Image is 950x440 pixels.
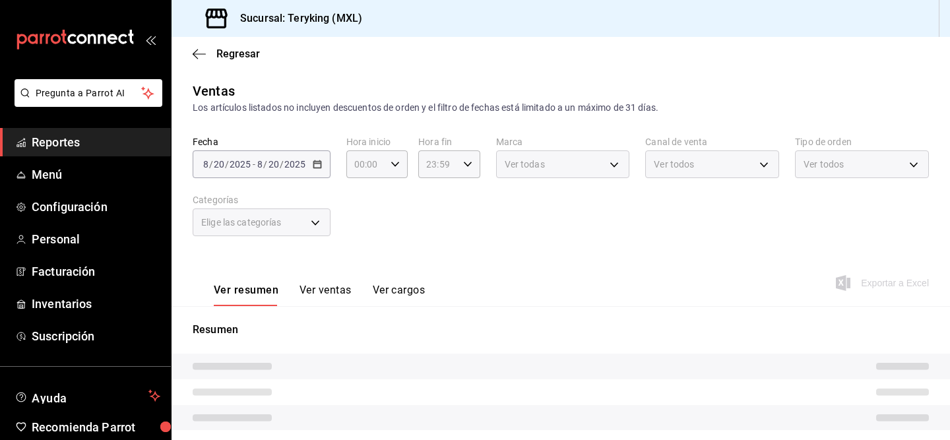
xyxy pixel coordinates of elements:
h3: Sucursal: Teryking (MXL) [230,11,362,26]
label: Canal de venta [645,137,779,146]
span: Elige las categorías [201,216,282,229]
span: / [209,159,213,170]
button: open_drawer_menu [145,34,156,45]
input: ---- [284,159,306,170]
span: Ayuda [32,388,143,404]
span: / [280,159,284,170]
span: Recomienda Parrot [32,418,160,436]
span: Ver todos [804,158,844,171]
div: Ventas [193,81,235,101]
span: Inventarios [32,295,160,313]
span: Suscripción [32,327,160,345]
span: Regresar [216,47,260,60]
div: navigation tabs [214,284,425,306]
label: Hora inicio [346,137,408,146]
input: -- [257,159,263,170]
button: Ver resumen [214,284,278,306]
input: -- [213,159,225,170]
label: Tipo de orden [795,137,929,146]
input: ---- [229,159,251,170]
div: Los artículos listados no incluyen descuentos de orden y el filtro de fechas está limitado a un m... [193,101,929,115]
label: Fecha [193,137,331,146]
span: Menú [32,166,160,183]
span: Personal [32,230,160,248]
span: / [225,159,229,170]
input: -- [268,159,280,170]
label: Hora fin [418,137,480,146]
span: Facturación [32,263,160,280]
span: Pregunta a Parrot AI [36,86,142,100]
button: Ver cargos [373,284,426,306]
span: - [253,159,255,170]
span: / [263,159,267,170]
button: Ver ventas [300,284,352,306]
label: Marca [496,137,630,146]
span: Configuración [32,198,160,216]
button: Regresar [193,47,260,60]
span: Ver todas [505,158,545,171]
input: -- [203,159,209,170]
label: Categorías [193,195,331,204]
span: Reportes [32,133,160,151]
span: Ver todos [654,158,694,171]
p: Resumen [193,322,929,338]
a: Pregunta a Parrot AI [9,96,162,110]
button: Pregunta a Parrot AI [15,79,162,107]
